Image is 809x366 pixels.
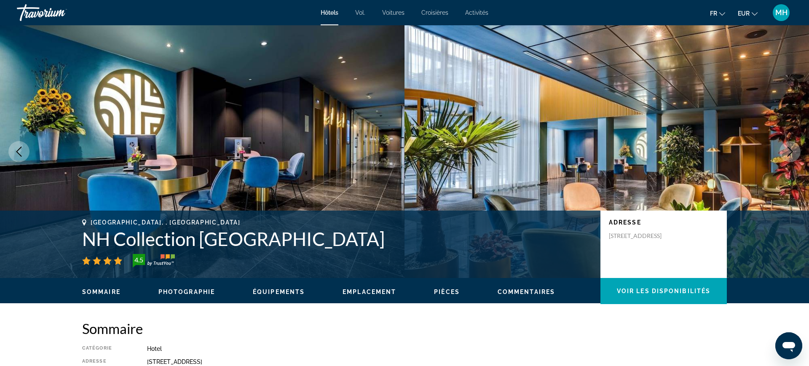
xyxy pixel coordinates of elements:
a: Hôtels [321,9,338,16]
button: Commentaires [498,288,555,296]
font: EUR [738,10,750,17]
font: fr [710,10,717,17]
button: Changer de langue [710,7,725,19]
button: Voir les disponibilités [600,278,727,304]
h1: NH Collection [GEOGRAPHIC_DATA] [82,228,592,250]
a: Travorium [17,2,101,24]
span: Équipements [253,289,305,295]
button: Équipements [253,288,305,296]
a: Croisières [421,9,448,16]
span: Photographie [158,289,215,295]
button: Pièces [434,288,460,296]
a: Vol. [355,9,365,16]
a: Voitures [382,9,404,16]
div: 4.5 [130,255,147,265]
div: [STREET_ADDRESS] [147,358,727,365]
img: trustyou-badge-hor.svg [133,254,175,267]
span: Emplacement [343,289,396,295]
iframe: Bouton de lancement de la fenêtre de messagerie [775,332,802,359]
span: [GEOGRAPHIC_DATA], , [GEOGRAPHIC_DATA] [91,219,241,226]
span: Sommaire [82,289,121,295]
button: Sommaire [82,288,121,296]
div: Catégorie [82,345,126,352]
span: Voir les disponibilités [617,288,710,294]
button: Menu utilisateur [770,4,792,21]
p: Adresse [609,219,718,226]
h2: Sommaire [82,320,727,337]
button: Changer de devise [738,7,758,19]
span: Commentaires [498,289,555,295]
font: MH [775,8,788,17]
div: Hotel [147,345,727,352]
a: Activités [465,9,488,16]
button: Next image [780,141,801,162]
button: Previous image [8,141,29,162]
button: Emplacement [343,288,396,296]
button: Photographie [158,288,215,296]
p: [STREET_ADDRESS] [609,232,676,240]
span: Pièces [434,289,460,295]
div: Adresse [82,358,126,365]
